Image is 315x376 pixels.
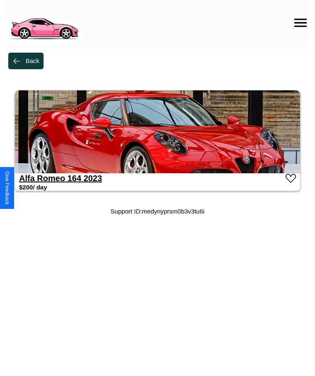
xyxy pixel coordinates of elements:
img: logo [6,4,82,41]
button: Back [8,53,44,69]
div: Back [26,57,39,64]
div: Give Feedback [4,171,10,205]
a: Alfa Romeo 164 2023 [19,174,102,183]
h3: $ 200 / day [19,184,47,191]
p: Support ID: medynyprsm0b3v3tu6i [111,206,205,217]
